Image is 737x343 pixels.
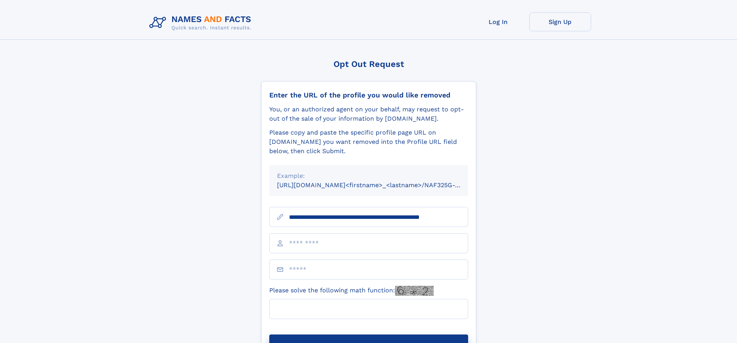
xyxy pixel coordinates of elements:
a: Log In [467,12,529,31]
div: Please copy and paste the specific profile page URL on [DOMAIN_NAME] you want removed into the Pr... [269,128,468,156]
a: Sign Up [529,12,591,31]
div: Example: [277,171,460,181]
div: Opt Out Request [261,59,476,69]
label: Please solve the following math function: [269,286,434,296]
small: [URL][DOMAIN_NAME]<firstname>_<lastname>/NAF325G-xxxxxxxx [277,181,483,189]
div: You, or an authorized agent on your behalf, may request to opt-out of the sale of your informatio... [269,105,468,123]
div: Enter the URL of the profile you would like removed [269,91,468,99]
img: Logo Names and Facts [146,12,258,33]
